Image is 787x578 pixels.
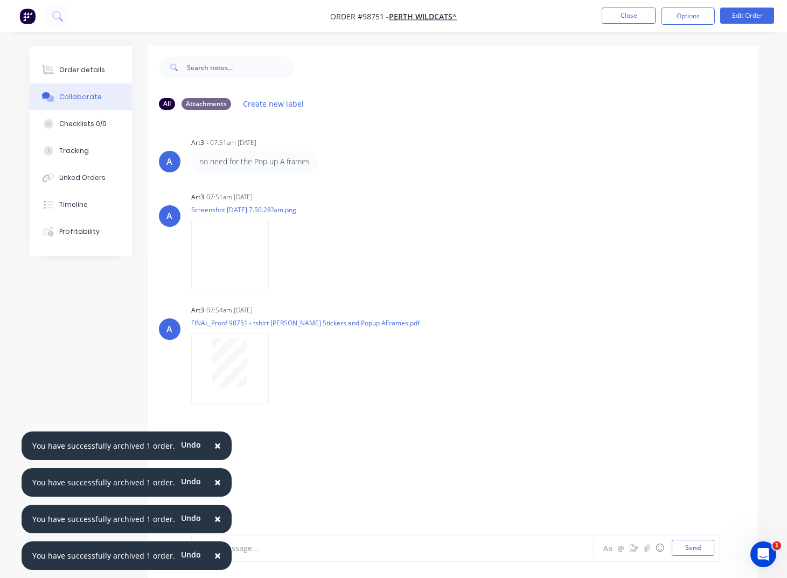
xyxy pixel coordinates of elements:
[175,547,207,563] button: Undo
[330,11,389,22] span: Order #98751 -
[772,541,781,550] span: 1
[19,8,36,24] img: Factory
[59,200,88,210] div: Timeline
[214,548,221,563] span: ×
[191,138,204,148] div: art3
[175,437,207,453] button: Undo
[653,541,666,554] button: ☺
[166,210,172,222] div: A
[30,137,132,164] button: Tracking
[672,540,714,556] button: Send
[59,92,102,102] div: Collaborate
[159,98,175,110] div: All
[30,218,132,245] button: Profitability
[59,227,100,236] div: Profitability
[602,8,656,24] button: Close
[204,543,232,569] button: Close
[238,96,310,111] button: Create new label
[206,138,256,148] div: - 07:51am [DATE]
[166,155,172,168] div: A
[30,164,132,191] button: Linked Orders
[204,506,232,532] button: Close
[59,146,89,156] div: Tracking
[175,510,207,526] button: Undo
[214,511,221,526] span: ×
[30,110,132,137] button: Checklists 0/0
[720,8,774,24] button: Edit Order
[175,473,207,490] button: Undo
[30,57,132,83] button: Order details
[59,173,106,183] div: Linked Orders
[199,156,310,167] p: no need for the Pop up A frames
[166,323,172,336] div: A
[32,477,175,488] div: You have successfully archived 1 order.
[204,470,232,496] button: Close
[30,191,132,218] button: Timeline
[182,98,231,110] div: Attachments
[32,550,175,561] div: You have successfully archived 1 order.
[615,541,628,554] button: @
[214,475,221,490] span: ×
[206,305,253,315] div: 07:54am [DATE]
[204,433,232,459] button: Close
[59,65,105,75] div: Order details
[214,438,221,453] span: ×
[750,541,776,567] iframe: Intercom live chat
[187,57,294,78] input: Search notes...
[661,8,715,25] button: Options
[59,119,107,129] div: Checklists 0/0
[206,192,253,202] div: 07:51am [DATE]
[191,192,204,202] div: art3
[30,83,132,110] button: Collaborate
[32,440,175,451] div: You have successfully archived 1 order.
[389,11,457,22] a: PERTH WILDCATS^
[32,513,175,525] div: You have successfully archived 1 order.
[191,205,296,214] p: Screenshot [DATE] 7.50.28?am.png
[191,305,204,315] div: art3
[191,318,420,328] p: FINAL_Proof 98751 - tshirt [PERSON_NAME] Stickers and Popup AFrames.pdf
[602,541,615,554] button: Aa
